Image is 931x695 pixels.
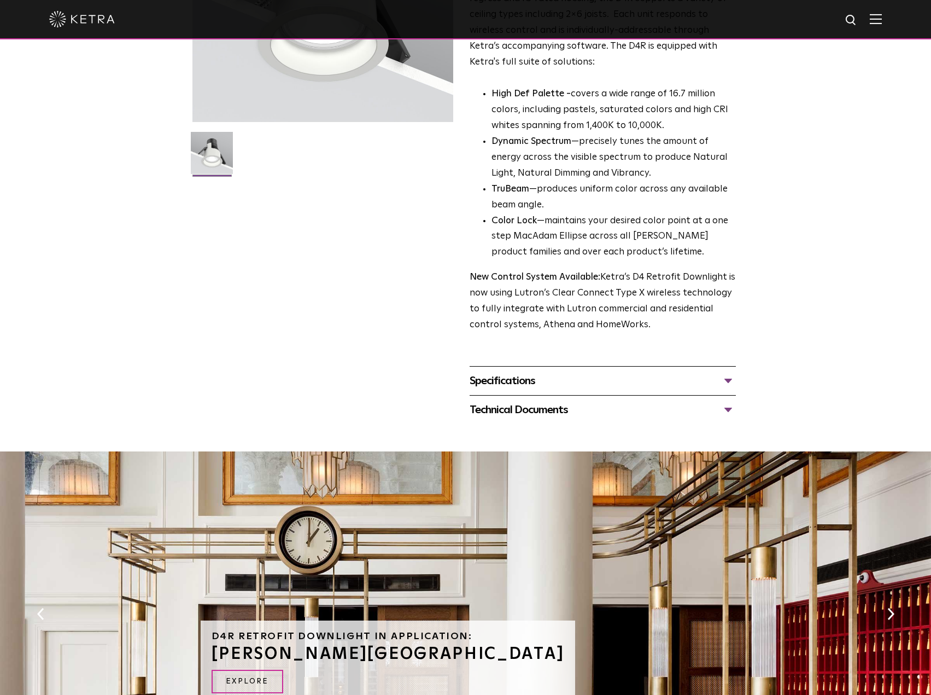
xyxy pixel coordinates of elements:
h6: D4R Retrofit Downlight in Application: [212,632,565,641]
p: Ketra’s D4 Retrofit Downlight is now using Lutron’s Clear Connect Type X wireless technology to f... [470,270,736,333]
h3: [PERSON_NAME][GEOGRAPHIC_DATA] [212,646,565,662]
div: Technical Documents [470,401,736,419]
img: Hamburger%20Nav.svg [870,14,882,24]
img: search icon [845,14,858,27]
strong: Dynamic Spectrum [491,137,571,146]
button: Previous [35,607,46,621]
strong: TruBeam [491,184,529,194]
a: EXPLORE [212,670,283,693]
strong: High Def Palette - [491,89,571,99]
strong: New Control System Available: [470,273,600,282]
strong: Color Lock [491,216,537,225]
li: —produces uniform color across any available beam angle. [491,182,736,213]
div: Specifications [470,372,736,390]
li: —maintains your desired color point at a one step MacAdam Ellipse across all [PERSON_NAME] produc... [491,213,736,261]
li: —precisely tunes the amount of energy across the visible spectrum to produce Natural Light, Natur... [491,134,736,182]
button: Next [885,607,896,621]
p: covers a wide range of 16.7 million colors, including pastels, saturated colors and high CRI whit... [491,86,736,134]
img: ketra-logo-2019-white [49,11,115,27]
img: D4R Retrofit Downlight [191,132,233,182]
